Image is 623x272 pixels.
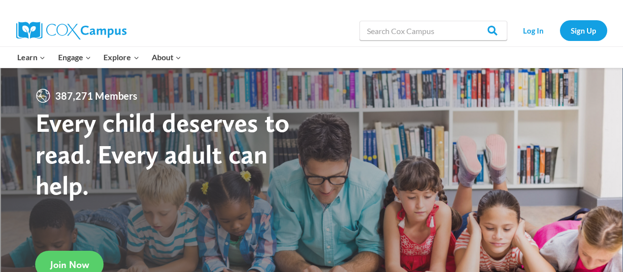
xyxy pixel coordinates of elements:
[11,47,188,68] nav: Primary Navigation
[103,51,139,64] span: Explore
[58,51,91,64] span: Engage
[152,51,181,64] span: About
[512,20,555,40] a: Log In
[17,51,45,64] span: Learn
[360,21,507,40] input: Search Cox Campus
[560,20,607,40] a: Sign Up
[16,22,127,39] img: Cox Campus
[512,20,607,40] nav: Secondary Navigation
